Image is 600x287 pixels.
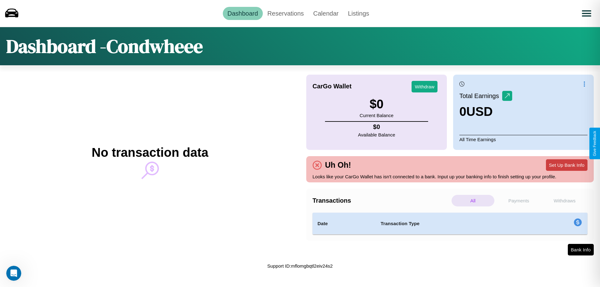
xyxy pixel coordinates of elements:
[381,220,522,227] h4: Transaction Type
[568,244,594,255] button: Bank Info
[322,161,354,170] h4: Uh Oh!
[312,172,587,181] p: Looks like your CarGo Wallet has isn't connected to a bank. Input up your banking info to finish ...
[578,5,595,22] button: Open menu
[6,266,21,281] iframe: Intercom live chat
[308,7,343,20] a: Calendar
[6,33,203,59] h1: Dashboard - Condwheee
[312,213,587,235] table: simple table
[263,7,309,20] a: Reservations
[360,111,393,120] p: Current Balance
[459,135,587,144] p: All Time Earnings
[543,195,586,206] p: Withdraws
[546,159,587,171] button: Set Up Bank Info
[92,146,208,160] h2: No transaction data
[317,220,371,227] h4: Date
[497,195,540,206] p: Payments
[412,81,437,92] button: Withdraw
[312,197,450,204] h4: Transactions
[343,7,374,20] a: Listings
[223,7,263,20] a: Dashboard
[592,131,597,156] div: Give Feedback
[459,105,512,119] h3: 0 USD
[360,97,393,111] h3: $ 0
[358,131,395,139] p: Available Balance
[452,195,494,206] p: All
[459,90,502,101] p: Total Earnings
[312,83,352,90] h4: CarGo Wallet
[358,123,395,131] h4: $ 0
[267,262,332,270] p: Support ID: mflomgbqtl2eiv24s2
